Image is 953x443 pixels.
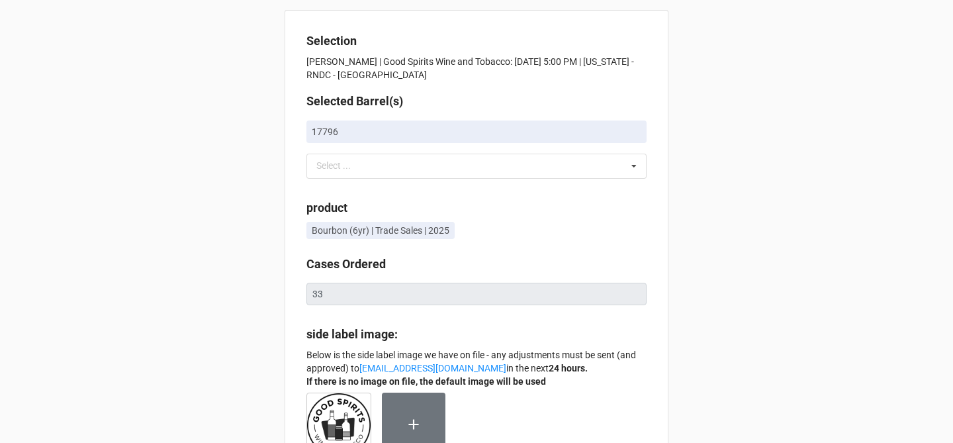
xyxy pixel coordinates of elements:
[306,348,647,388] p: Below is the side label image we have on file - any adjustments must be sent (and approved) to in...
[306,201,347,215] b: product
[312,224,449,237] p: Bourbon (6yr) | Trade Sales | 2025
[359,363,506,373] a: [EMAIL_ADDRESS][DOMAIN_NAME]
[306,55,647,81] p: [PERSON_NAME] | Good Spirits Wine and Tobacco: [DATE] 5:00 PM | [US_STATE] - RNDC - [GEOGRAPHIC_D...
[549,363,588,373] strong: 24 hours.
[306,34,357,48] b: Selection
[313,158,370,173] div: Select ...
[312,125,641,138] p: 17796
[306,255,386,273] label: Cases Ordered
[306,92,403,111] label: Selected Barrel(s)
[306,376,546,387] strong: If there is no image on file, the default image will be used
[306,325,398,344] label: side label image:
